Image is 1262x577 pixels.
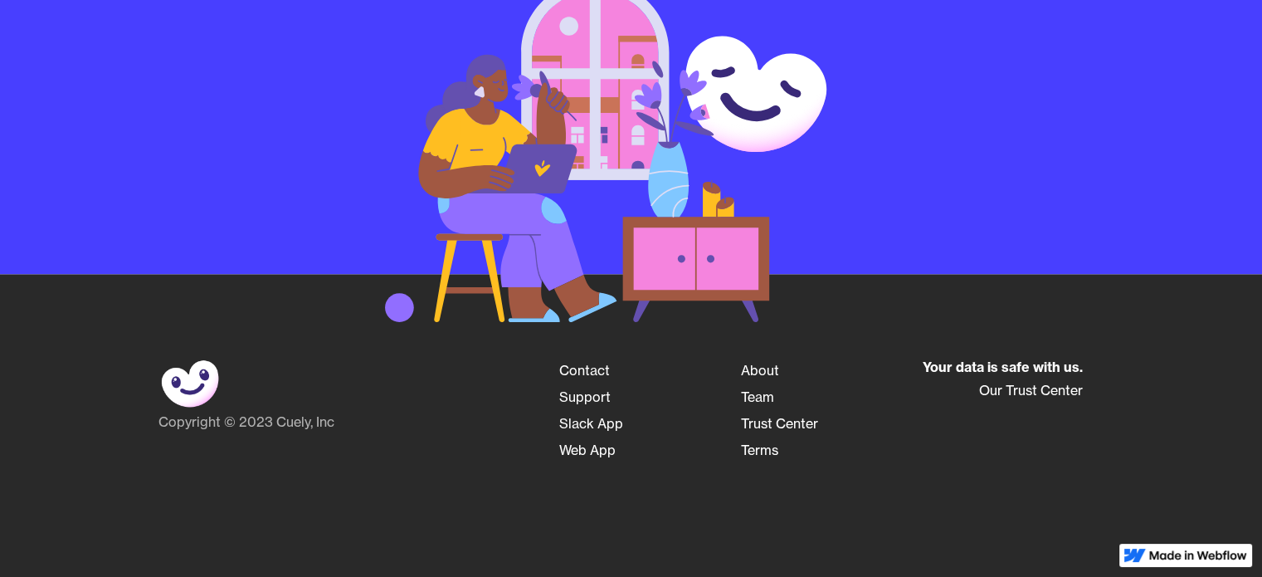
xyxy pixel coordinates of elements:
a: Terms [741,437,778,463]
img: Made in Webflow [1149,550,1247,560]
a: Slack App [559,410,623,437]
a: About [741,357,779,384]
a: Web App [559,437,616,463]
a: Contact [559,357,610,384]
a: Your data is safe with us.Our Trust Center [923,357,1083,403]
div: Copyright © 2023 Cuely, Inc [158,413,543,430]
div: Our Trust Center [923,377,1083,403]
a: Trust Center [741,410,818,437]
a: Team [741,384,774,410]
div: Your data is safe with us. [923,357,1083,377]
a: Support [559,384,611,410]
